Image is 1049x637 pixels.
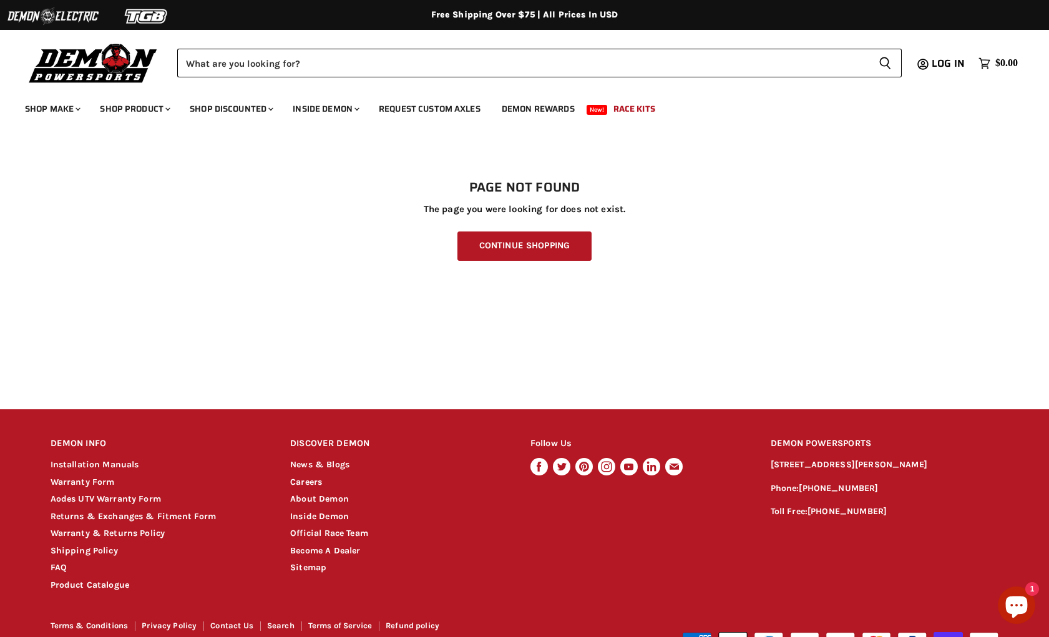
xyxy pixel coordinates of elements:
h2: DEMON POWERSPORTS [771,429,999,459]
img: Demon Electric Logo 2 [6,4,100,28]
a: Become A Dealer [290,545,360,556]
a: Shop Discounted [180,96,281,122]
img: TGB Logo 2 [100,4,193,28]
a: Search [267,621,295,630]
a: Refund policy [386,621,439,630]
a: Installation Manuals [51,459,139,470]
a: News & Blogs [290,459,349,470]
p: [STREET_ADDRESS][PERSON_NAME] [771,458,999,472]
a: About Demon [290,494,349,504]
p: Toll Free: [771,505,999,519]
img: Demon Powersports [25,41,162,85]
a: [PHONE_NUMBER] [799,483,878,494]
a: Product Catalogue [51,580,130,590]
a: Continue Shopping [457,231,592,261]
a: Aodes UTV Warranty Form [51,494,161,504]
span: $0.00 [995,57,1018,69]
h2: DEMON INFO [51,429,267,459]
p: The page you were looking for does not exist. [51,204,999,215]
inbox-online-store-chat: Shopify online store chat [994,586,1039,627]
h2: DISCOVER DEMON [290,429,507,459]
button: Search [869,49,902,77]
a: Log in [926,58,972,69]
a: Inside Demon [283,96,367,122]
a: Terms & Conditions [51,621,129,630]
a: Privacy Policy [142,621,197,630]
a: Shop Make [16,96,88,122]
h2: Follow Us [530,429,747,459]
a: Warranty & Returns Policy [51,528,165,538]
a: Contact Us [210,621,253,630]
a: Official Race Team [290,528,368,538]
a: Shipping Policy [51,545,118,556]
a: Returns & Exchanges & Fitment Form [51,511,217,522]
nav: Footer [51,621,526,635]
a: Inside Demon [290,511,349,522]
div: Free Shipping Over $75 | All Prices In USD [26,9,1024,21]
a: Warranty Form [51,477,115,487]
ul: Main menu [16,91,1015,122]
a: Demon Rewards [492,96,584,122]
a: FAQ [51,562,67,573]
a: Shop Product [90,96,178,122]
h1: Page not found [51,180,999,195]
a: Sitemap [290,562,326,573]
a: Request Custom Axles [369,96,490,122]
span: Log in [932,56,965,71]
a: [PHONE_NUMBER] [807,506,887,517]
a: $0.00 [972,54,1024,72]
a: Terms of Service [308,621,372,630]
form: Product [177,49,902,77]
p: Phone: [771,482,999,496]
span: New! [587,105,608,115]
input: Search [177,49,869,77]
a: Careers [290,477,322,487]
a: Race Kits [604,96,665,122]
